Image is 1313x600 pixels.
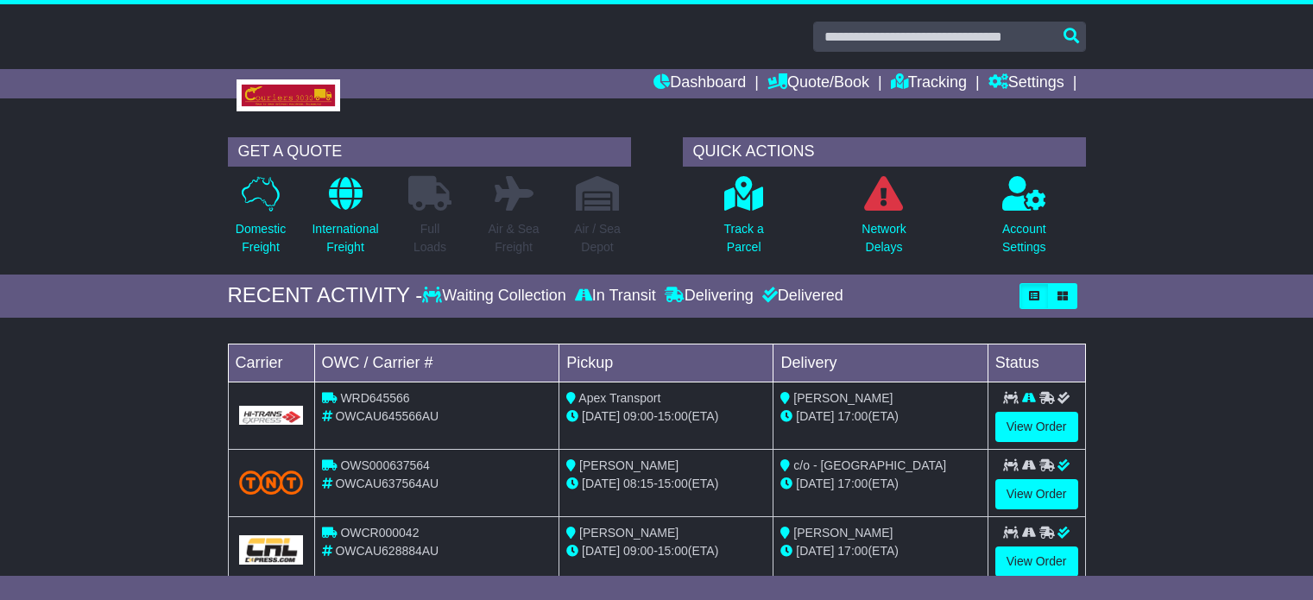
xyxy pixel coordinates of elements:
span: OWCAU637564AU [335,477,439,490]
span: OWS000637564 [340,458,430,472]
div: GET A QUOTE [228,137,631,167]
a: View Order [995,479,1078,509]
img: GetCarrierServiceLogo [239,406,304,425]
a: View Order [995,412,1078,442]
span: [DATE] [796,477,834,490]
div: - (ETA) [566,542,766,560]
span: OWCR000042 [340,526,419,540]
span: 17:00 [837,544,868,558]
td: Delivery [773,344,988,382]
span: 17:00 [837,477,868,490]
span: 08:15 [623,477,653,490]
span: 09:00 [623,544,653,558]
span: OWCAU645566AU [335,409,439,423]
p: Network Delays [862,220,906,256]
span: 15:00 [658,477,688,490]
div: Delivered [758,287,843,306]
span: [DATE] [582,544,620,558]
p: Track a Parcel [724,220,764,256]
td: Pickup [559,344,773,382]
span: [DATE] [582,409,620,423]
div: Delivering [660,287,758,306]
span: [DATE] [796,544,834,558]
a: Track aParcel [723,175,765,266]
td: Carrier [228,344,314,382]
span: [PERSON_NAME] [793,391,893,405]
p: Domestic Freight [236,220,286,256]
div: (ETA) [780,542,980,560]
span: [DATE] [796,409,834,423]
div: RECENT ACTIVITY - [228,283,423,308]
div: (ETA) [780,407,980,426]
span: Apex Transport [578,391,660,405]
a: Settings [988,69,1064,98]
div: In Transit [571,287,660,306]
a: View Order [995,546,1078,577]
span: 09:00 [623,409,653,423]
a: Quote/Book [767,69,869,98]
p: Account Settings [1002,220,1046,256]
span: [PERSON_NAME] [793,526,893,540]
p: International Freight [312,220,378,256]
span: c/o - [GEOGRAPHIC_DATA] [793,458,946,472]
img: TNT_Domestic.png [239,471,304,494]
a: Dashboard [653,69,746,98]
a: AccountSettings [1001,175,1047,266]
p: Air & Sea Freight [488,220,539,256]
td: OWC / Carrier # [314,344,559,382]
p: Air / Sea Depot [574,220,621,256]
span: 17:00 [837,409,868,423]
div: QUICK ACTIONS [683,137,1086,167]
a: InternationalFreight [311,175,379,266]
div: (ETA) [780,475,980,493]
span: [PERSON_NAME] [579,458,679,472]
p: Full Loads [408,220,451,256]
span: [DATE] [582,477,620,490]
span: WRD645566 [340,391,409,405]
img: GetCarrierServiceLogo [239,535,304,565]
div: Waiting Collection [422,287,570,306]
span: 15:00 [658,544,688,558]
a: NetworkDelays [861,175,906,266]
div: - (ETA) [566,475,766,493]
span: [PERSON_NAME] [579,526,679,540]
div: - (ETA) [566,407,766,426]
a: Tracking [891,69,967,98]
span: OWCAU628884AU [335,544,439,558]
a: DomesticFreight [235,175,287,266]
span: 15:00 [658,409,688,423]
td: Status [988,344,1085,382]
